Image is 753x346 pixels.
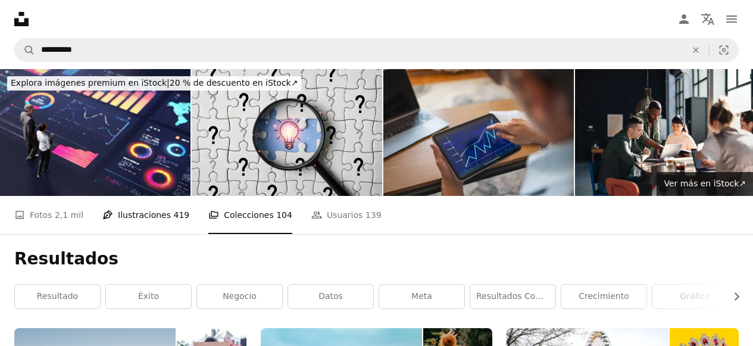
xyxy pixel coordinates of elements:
[379,285,464,308] a: meta
[672,7,696,31] a: Iniciar sesión / Registrarse
[561,285,646,308] a: crecimiento
[14,248,739,270] h1: Resultados
[14,196,83,234] a: Fotos 2,1 mil
[710,39,738,61] button: Búsqueda visual
[696,7,720,31] button: Idioma
[173,208,189,222] span: 419
[192,69,382,196] img: Bombilla de luz brillante dentro de la lupa entre signos de interrogación en el rompecabezas para...
[311,196,382,234] a: Usuarios 139
[15,39,35,61] button: Buscar en Unsplash
[365,208,382,222] span: 139
[720,7,743,31] button: Menú
[15,285,100,308] a: resultado
[102,196,189,234] a: Ilustraciones 419
[657,172,753,196] a: Ver más en iStock↗
[14,12,29,26] a: Inicio — Unsplash
[683,39,709,61] button: Borrar
[383,69,574,196] img: Hombre maduro analizando datos financieros en tableta en casa
[726,285,739,308] button: desplazar lista a la derecha
[197,285,282,308] a: negocio
[11,78,170,88] span: Explora imágenes premium en iStock |
[664,179,746,188] span: Ver más en iStock ↗
[288,285,373,308] a: datos
[106,285,191,308] a: éxito
[55,208,83,222] span: 2,1 mil
[11,78,298,88] span: 20 % de descuento en iStock ↗
[652,285,738,308] a: gráfico
[470,285,555,308] a: Resultados comerciales
[14,38,739,62] form: Encuentra imágenes en todo el sitio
